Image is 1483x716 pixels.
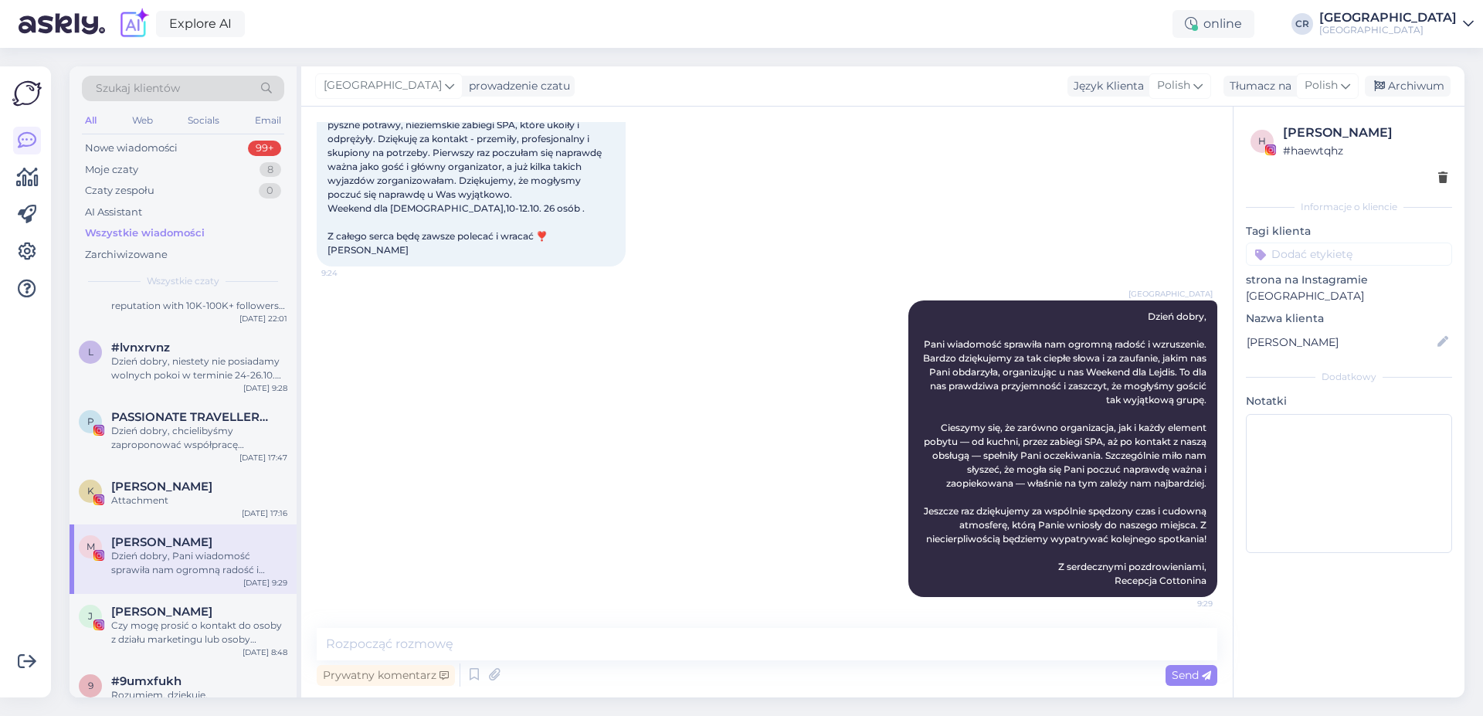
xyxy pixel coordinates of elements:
[111,285,287,313] div: Looking to skyrocket your IG page’s reputation with 10K-100K+ followers instantly? 🚀 🔥 HQ Followe...
[111,355,287,382] div: Dzień dobry, niestety nie posiadamy wolnych pokoi w terminie 24-26.10. Posiadamy tylko wolny pokó...
[324,77,442,94] span: [GEOGRAPHIC_DATA]
[317,665,455,686] div: Prywatny komentarz
[12,79,42,108] img: Askly Logo
[1067,78,1144,94] div: Język Klienta
[111,549,287,577] div: Dzień dobry, Pani wiadomość sprawiła nam ogromną radość i wzruszenie. Bardzo dziękujemy za tak ci...
[85,247,168,263] div: Zarchiwizowane
[82,110,100,131] div: All
[111,535,212,549] span: Małgorzata K
[252,110,284,131] div: Email
[88,346,93,358] span: l
[87,416,94,427] span: P
[96,80,180,97] span: Szukaj klientów
[85,162,138,178] div: Moje czaty
[1128,288,1213,300] span: [GEOGRAPHIC_DATA]
[1246,200,1452,214] div: Informacje o kliencie
[88,610,93,622] span: J
[1155,598,1213,609] span: 9:29
[111,674,182,688] span: #9umxfukh
[1365,76,1451,97] div: Archiwum
[1246,310,1452,327] p: Nazwa klienta
[87,541,95,552] span: M
[239,313,287,324] div: [DATE] 22:01
[1305,77,1338,94] span: Polish
[463,78,570,94] div: prowadzenie czatu
[85,226,205,241] div: Wszystkie wiadomości
[243,577,287,589] div: [DATE] 9:29
[1246,223,1452,239] p: Tagi klienta
[85,205,142,220] div: AI Assistant
[1319,12,1474,36] a: [GEOGRAPHIC_DATA][GEOGRAPHIC_DATA]
[321,267,379,279] span: 9:24
[85,141,178,156] div: Nowe wiadomości
[1246,370,1452,384] div: Dodatkowy
[242,507,287,519] div: [DATE] 17:16
[260,162,281,178] div: 8
[156,11,245,37] a: Explore AI
[85,183,154,199] div: Czaty zespołu
[1172,668,1211,682] span: Send
[1283,124,1447,142] div: [PERSON_NAME]
[111,410,272,424] span: PASSIONATE TRAVELLERS ⭐️🌏
[248,141,281,156] div: 99+
[243,646,287,658] div: [DATE] 8:48
[129,110,156,131] div: Web
[1246,243,1452,266] input: Dodać etykietę
[1172,10,1254,38] div: online
[1283,142,1447,159] div: # haewtqhz
[1246,288,1452,304] p: [GEOGRAPHIC_DATA]
[87,485,94,497] span: K
[327,22,616,256] span: Dzień dobry. Chciałabym bardzo podziękować w imieniu wszystkich uczestniczek weekendu dla [PERSON...
[239,452,287,463] div: [DATE] 17:47
[1319,24,1457,36] div: [GEOGRAPHIC_DATA]
[1223,78,1291,94] div: Tłumacz na
[185,110,222,131] div: Socials
[111,619,287,646] div: Czy mogę prosić o kontakt do osoby z działu marketingu lub osoby zajmującej się działaniami promo...
[111,424,287,452] div: Dzień dobry, chcielibyśmy zaproponować współpracę barterową, której celem byłaby promocja Państwa...
[1258,135,1266,147] span: h
[111,480,212,494] span: Katarzyna Gubała
[1291,13,1313,35] div: CR
[111,341,170,355] span: #lvnxrvnz
[88,680,93,691] span: 9
[1247,334,1434,351] input: Dodaj nazwę
[117,8,150,40] img: explore-ai
[147,274,219,288] span: Wszystkie czaty
[1319,12,1457,24] div: [GEOGRAPHIC_DATA]
[111,605,212,619] span: Jordan Koman
[259,183,281,199] div: 0
[1157,77,1190,94] span: Polish
[243,382,287,394] div: [DATE] 9:28
[111,688,287,702] div: Rozumiem, dziękuję.
[1246,272,1452,288] p: strona na Instagramie
[1246,393,1452,409] p: Notatki
[111,494,287,507] div: Attachment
